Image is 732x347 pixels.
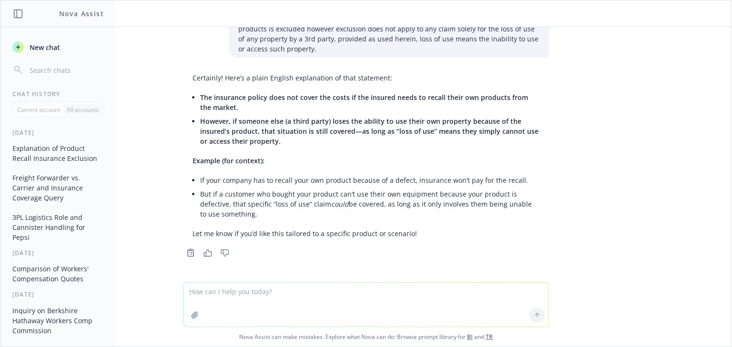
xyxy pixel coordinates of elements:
[59,9,104,19] h1: Nova Assist
[9,303,107,338] button: Inquiry on Berkshire Hathaway Workers Comp Commission
[9,39,107,56] button: New chat
[9,170,107,206] button: Freight Forwarder vs. Carrier and Insurance Coverage Query
[200,117,539,146] span: However, if someone else (a third party) loses the ability to use their own property because of t...
[486,333,493,341] a: TR
[28,63,103,77] input: Search chats
[1,129,115,137] div: [DATE]
[200,93,528,112] span: The insurance policy does not cover the costs if the insured needs to recall their own products f...
[9,209,107,245] button: 3PL Logistics Role and Cannister Handling for Pepsi
[17,106,60,114] p: Current account
[217,246,233,259] button: Thumbs down
[28,42,60,52] span: New chat
[1,249,115,257] div: [DATE]
[1,90,115,98] div: Chat History
[9,140,107,166] button: Explanation of Product Recall Insurance Exclusion
[193,228,539,238] p: Let me know if you’d like this tailored to a specific product or scenario!
[200,173,539,187] li: If your company has to recall your own product because of a defect, insurance won’t pay for the r...
[238,14,539,54] p: can you explain this statement in [PERSON_NAME] terms: • Product recall of insured’s products is ...
[4,327,728,347] span: Nova Assist can make mistakes. Explore what Nova can do: Browse prompt library for and
[1,290,115,298] div: [DATE]
[186,248,195,257] svg: Copy to clipboard
[193,73,539,83] p: Certainly! Here’s a plain English explanation of that statement:
[331,199,349,208] em: could
[200,187,539,221] li: But if a customer who bought your product can’t use their own equipment because your product is d...
[9,261,107,287] button: Comparison of Workers' Compensation Quotes
[193,156,264,165] span: Example (for context):
[67,106,99,114] p: All accounts
[467,333,473,341] a: BI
